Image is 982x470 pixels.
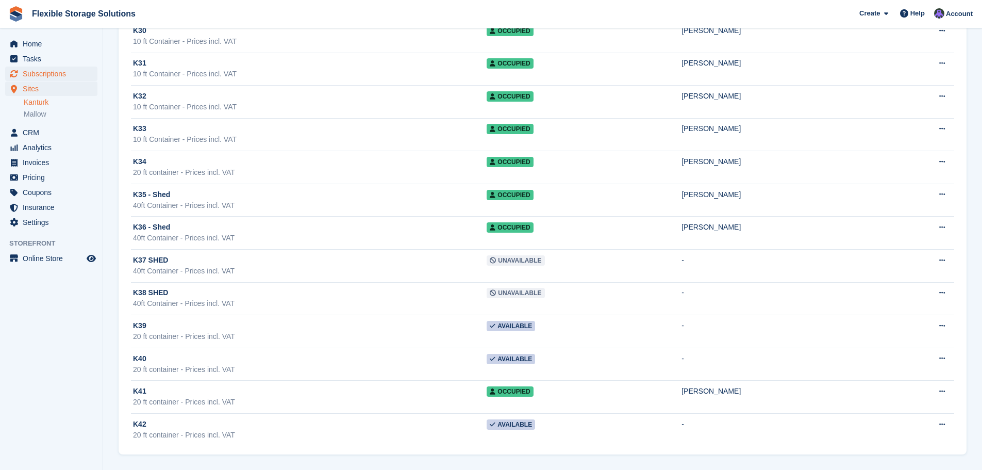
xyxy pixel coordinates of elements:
span: Sites [23,82,85,96]
span: Unavailable [487,288,544,298]
a: Flexible Storage Solutions [28,5,140,22]
div: 20 ft container - Prices incl. VAT [133,430,487,441]
a: menu [5,82,97,96]
span: K31 [133,58,146,69]
a: menu [5,52,97,66]
a: menu [5,37,97,51]
span: K35 - Shed [133,189,170,200]
a: Mallow [24,109,97,119]
span: Unavailable [487,255,544,266]
span: Invoices [23,155,85,170]
a: menu [5,140,97,155]
a: menu [5,125,97,140]
span: K32 [133,91,146,102]
span: K33 [133,123,146,134]
div: 40ft Container - Prices incl. VAT [133,233,487,244]
td: - [681,414,881,446]
span: Occupied [487,386,533,397]
span: Account [946,9,973,19]
span: Occupied [487,58,533,69]
div: 10 ft Container - Prices incl. VAT [133,36,487,47]
img: stora-icon-8386f47178a22dfd0bd8f6a31ec36ba5ce8667c1dd55bd0f319d3a0aa187defe.svg [8,6,24,22]
span: Storefront [9,238,103,249]
span: K42 [133,419,146,430]
div: [PERSON_NAME] [681,222,881,233]
span: K41 [133,386,146,397]
div: [PERSON_NAME] [681,91,881,102]
div: [PERSON_NAME] [681,156,881,167]
span: K40 [133,353,146,364]
span: K37 SHED [133,255,168,266]
span: Create [859,8,880,19]
span: Available [487,354,535,364]
span: Pricing [23,170,85,185]
div: 10 ft Container - Prices incl. VAT [133,134,487,145]
span: K39 [133,320,146,331]
span: Insurance [23,200,85,215]
div: 10 ft Container - Prices incl. VAT [133,102,487,112]
span: Subscriptions [23,67,85,81]
a: menu [5,170,97,185]
span: Occupied [487,222,533,233]
span: Home [23,37,85,51]
a: Kanturk [24,98,97,107]
td: - [681,250,881,283]
div: 40ft Container - Prices incl. VAT [133,200,487,211]
span: K34 [133,156,146,167]
span: Coupons [23,185,85,200]
span: Occupied [487,190,533,200]
div: [PERSON_NAME] [681,123,881,134]
td: - [681,282,881,315]
a: menu [5,155,97,170]
div: 10 ft Container - Prices incl. VAT [133,69,487,79]
a: menu [5,215,97,230]
span: Occupied [487,91,533,102]
div: 20 ft container - Prices incl. VAT [133,364,487,375]
div: [PERSON_NAME] [681,25,881,36]
span: Tasks [23,52,85,66]
div: 40ft Container - Prices incl. VAT [133,298,487,309]
a: menu [5,67,97,81]
a: menu [5,200,97,215]
span: K36 - Shed [133,222,170,233]
td: - [681,315,881,348]
div: [PERSON_NAME] [681,58,881,69]
span: Occupied [487,124,533,134]
span: Occupied [487,157,533,167]
span: Settings [23,215,85,230]
span: Occupied [487,26,533,36]
span: K30 [133,25,146,36]
a: Preview store [85,252,97,265]
span: Available [487,419,535,430]
span: Analytics [23,140,85,155]
span: Help [910,8,925,19]
a: menu [5,251,97,266]
a: menu [5,185,97,200]
div: [PERSON_NAME] [681,189,881,200]
span: K38 SHED [133,287,168,298]
div: [PERSON_NAME] [681,386,881,397]
div: 40ft Container - Prices incl. VAT [133,266,487,277]
span: Online Store [23,251,85,266]
span: CRM [23,125,85,140]
td: - [681,348,881,381]
div: 20 ft container - Prices incl. VAT [133,397,487,408]
div: 20 ft container - Prices incl. VAT [133,331,487,342]
span: Available [487,321,535,331]
div: 20 ft container - Prices incl. VAT [133,167,487,178]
